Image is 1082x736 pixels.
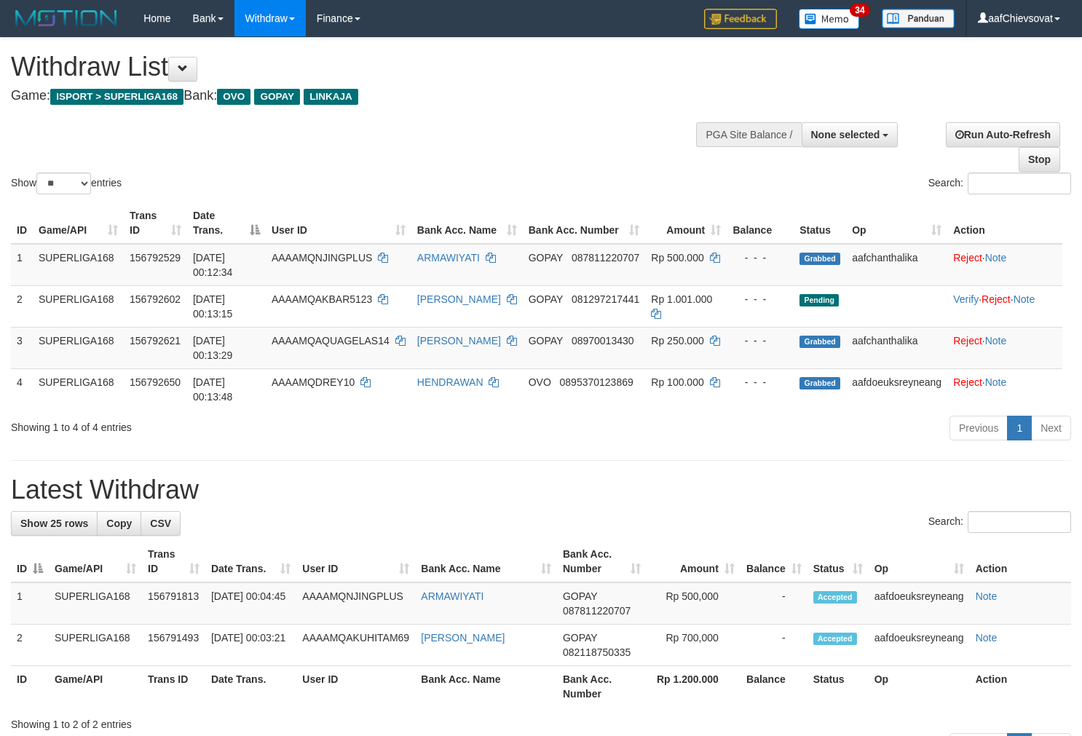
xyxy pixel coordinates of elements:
[651,335,703,347] span: Rp 250.000
[193,293,233,320] span: [DATE] 00:13:15
[193,335,233,361] span: [DATE] 00:13:29
[130,252,181,264] span: 156792529
[696,122,801,147] div: PGA Site Balance /
[799,294,839,306] span: Pending
[193,376,233,403] span: [DATE] 00:13:48
[953,293,979,305] a: Verify
[33,368,124,410] td: SUPERLIGA168
[846,368,947,410] td: aafdoeuksreyneang
[36,173,91,194] select: Showentries
[850,4,869,17] span: 34
[985,376,1007,388] a: Note
[741,582,807,625] td: -
[572,335,634,347] span: Copy 08970013430 to clipboard
[811,129,880,141] span: None selected
[130,376,181,388] span: 156792650
[417,376,483,388] a: HENDRAWAN
[741,666,807,708] th: Balance
[869,582,970,625] td: aafdoeuksreyneang
[560,376,633,388] span: Copy 0895370123869 to clipboard
[976,590,998,602] a: Note
[272,293,373,305] span: AAAAMQAKBAR5123
[415,541,557,582] th: Bank Acc. Name: activate to sort column ascending
[296,666,415,708] th: User ID
[563,646,631,658] span: Copy 082118750335 to clipboard
[647,582,741,625] td: Rp 500,000
[741,541,807,582] th: Balance: activate to sort column ascending
[97,511,141,536] a: Copy
[647,625,741,666] td: Rp 700,000
[645,202,727,244] th: Amount: activate to sort column ascending
[11,89,707,103] h4: Game: Bank:
[968,173,1071,194] input: Search:
[529,252,563,264] span: GOPAY
[11,7,122,29] img: MOTION_logo.png
[193,252,233,278] span: [DATE] 00:12:34
[11,475,1071,504] h1: Latest Withdraw
[11,368,33,410] td: 4
[985,252,1007,264] a: Note
[882,9,955,28] img: panduan.png
[982,293,1011,305] a: Reject
[846,202,947,244] th: Op: activate to sort column ascending
[846,244,947,286] td: aafchanthalika
[807,666,869,708] th: Status
[976,632,998,644] a: Note
[421,632,505,644] a: [PERSON_NAME]
[985,335,1007,347] a: Note
[953,252,982,264] a: Reject
[130,335,181,347] span: 156792621
[142,666,205,708] th: Trans ID
[33,244,124,286] td: SUPERLIGA168
[563,605,631,617] span: Copy 087811220707 to clipboard
[869,541,970,582] th: Op: activate to sort column ascending
[563,632,597,644] span: GOPAY
[421,590,483,602] a: ARMAWIYATI
[49,541,142,582] th: Game/API: activate to sort column ascending
[11,414,440,435] div: Showing 1 to 4 of 4 entries
[647,666,741,708] th: Rp 1.200.000
[141,511,181,536] a: CSV
[11,625,49,666] td: 2
[529,335,563,347] span: GOPAY
[732,333,788,348] div: - - -
[11,202,33,244] th: ID
[813,633,857,645] span: Accepted
[142,625,205,666] td: 156791493
[254,89,300,105] span: GOPAY
[142,582,205,625] td: 156791813
[49,666,142,708] th: Game/API
[266,202,411,244] th: User ID: activate to sort column ascending
[523,202,646,244] th: Bank Acc. Number: activate to sort column ascending
[651,293,712,305] span: Rp 1.001.000
[49,625,142,666] td: SUPERLIGA168
[869,625,970,666] td: aafdoeuksreyneang
[124,202,187,244] th: Trans ID: activate to sort column ascending
[741,625,807,666] td: -
[947,202,1062,244] th: Action
[953,335,982,347] a: Reject
[417,335,501,347] a: [PERSON_NAME]
[411,202,523,244] th: Bank Acc. Name: activate to sort column ascending
[704,9,777,29] img: Feedback.jpg
[557,541,647,582] th: Bank Acc. Number: activate to sort column ascending
[296,625,415,666] td: AAAAMQAKUHITAM69
[205,541,296,582] th: Date Trans.: activate to sort column ascending
[417,293,501,305] a: [PERSON_NAME]
[732,375,788,389] div: - - -
[417,252,480,264] a: ARMAWIYATI
[11,173,122,194] label: Show entries
[187,202,266,244] th: Date Trans.: activate to sort column descending
[651,376,703,388] span: Rp 100.000
[272,376,355,388] span: AAAAMQDREY10
[11,327,33,368] td: 3
[296,582,415,625] td: AAAAMQNJINGPLUS
[11,541,49,582] th: ID: activate to sort column descending
[946,122,1060,147] a: Run Auto-Refresh
[949,416,1008,440] a: Previous
[50,89,183,105] span: ISPORT > SUPERLIGA168
[799,253,840,265] span: Grabbed
[732,292,788,306] div: - - -
[846,327,947,368] td: aafchanthalika
[33,327,124,368] td: SUPERLIGA168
